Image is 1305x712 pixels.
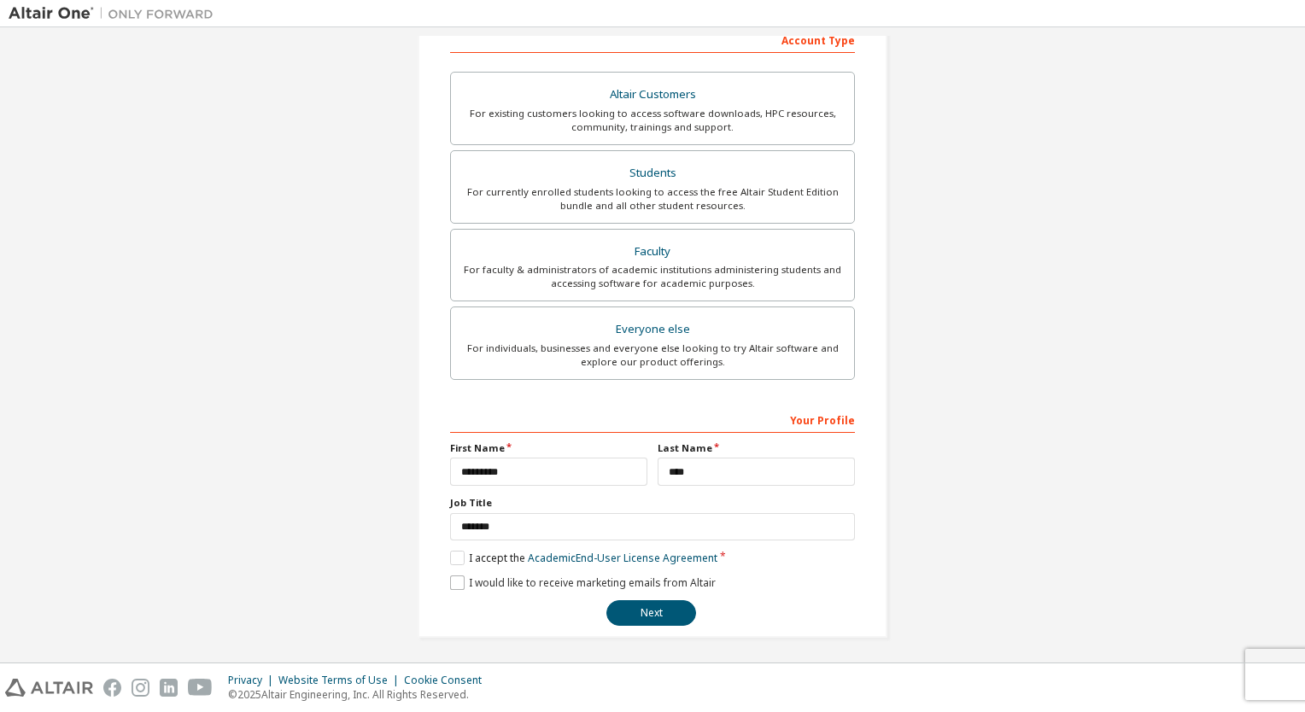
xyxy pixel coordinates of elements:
[461,107,844,134] div: For existing customers looking to access software downloads, HPC resources, community, trainings ...
[404,674,492,687] div: Cookie Consent
[9,5,222,22] img: Altair One
[450,26,855,53] div: Account Type
[450,496,855,510] label: Job Title
[450,441,647,455] label: First Name
[450,406,855,433] div: Your Profile
[160,679,178,697] img: linkedin.svg
[450,551,717,565] label: I accept the
[461,83,844,107] div: Altair Customers
[461,185,844,213] div: For currently enrolled students looking to access the free Altair Student Edition bundle and all ...
[5,679,93,697] img: altair_logo.svg
[188,679,213,697] img: youtube.svg
[658,441,855,455] label: Last Name
[461,161,844,185] div: Students
[228,674,278,687] div: Privacy
[461,341,844,369] div: For individuals, businesses and everyone else looking to try Altair software and explore our prod...
[461,240,844,264] div: Faculty
[278,674,404,687] div: Website Terms of Use
[606,600,696,626] button: Next
[528,551,717,565] a: Academic End-User License Agreement
[461,263,844,290] div: For faculty & administrators of academic institutions administering students and accessing softwa...
[103,679,121,697] img: facebook.svg
[132,679,149,697] img: instagram.svg
[228,687,492,702] p: © 2025 Altair Engineering, Inc. All Rights Reserved.
[461,318,844,341] div: Everyone else
[450,575,716,590] label: I would like to receive marketing emails from Altair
